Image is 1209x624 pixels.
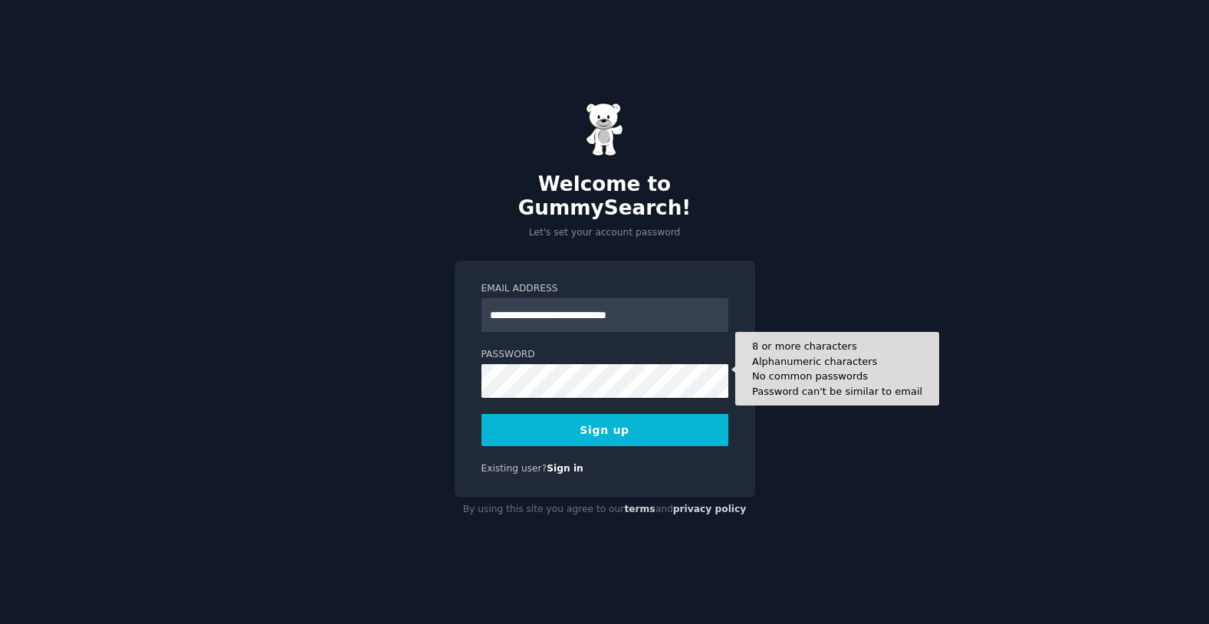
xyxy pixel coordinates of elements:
[481,414,728,446] button: Sign up
[481,348,728,362] label: Password
[455,226,755,240] p: Let's set your account password
[673,504,747,514] a: privacy policy
[481,463,547,474] span: Existing user?
[586,103,624,156] img: Gummy Bear
[455,172,755,221] h2: Welcome to GummySearch!
[624,504,655,514] a: terms
[547,463,583,474] a: Sign in
[481,282,728,296] label: Email Address
[455,498,755,522] div: By using this site you agree to our and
